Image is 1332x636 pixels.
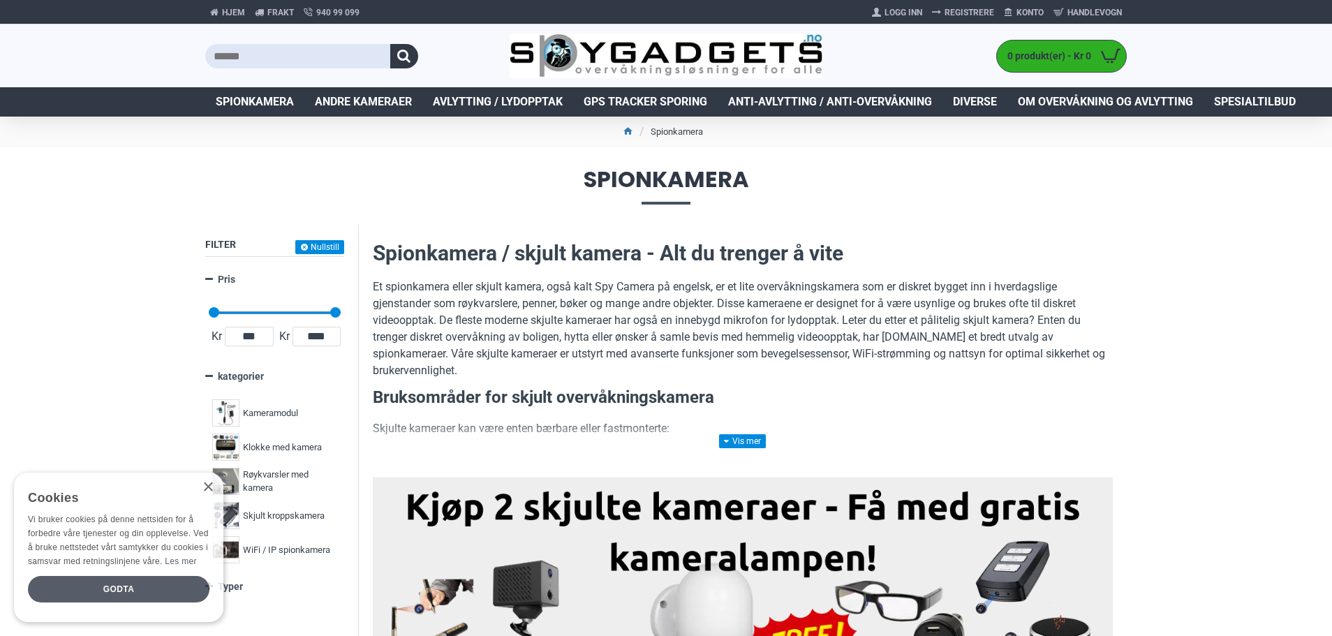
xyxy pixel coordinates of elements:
[885,6,922,19] span: Logg Inn
[728,94,932,110] span: Anti-avlytting / Anti-overvåkning
[1018,94,1193,110] span: Om overvåkning og avlytting
[422,87,573,117] a: Avlytting / Lydopptak
[1007,87,1204,117] a: Om overvåkning og avlytting
[433,94,563,110] span: Avlytting / Lydopptak
[212,434,239,461] img: Klokke med kamera
[584,94,707,110] span: GPS Tracker Sporing
[999,1,1049,24] a: Konto
[222,6,245,19] span: Hjem
[510,34,823,79] img: SpyGadgets.no
[28,515,209,565] span: Vi bruker cookies på denne nettsiden for å forbedre våre tjenester og din opplevelse. Ved å bruke...
[205,239,236,250] span: Filter
[209,328,225,345] span: Kr
[267,6,294,19] span: Frakt
[573,87,718,117] a: GPS Tracker Sporing
[373,239,1113,268] h2: Spionkamera / skjult kamera - Alt du trenger å vite
[401,445,528,459] strong: Bærbare spionkameraer:
[1016,6,1044,19] span: Konto
[1049,1,1127,24] a: Handlevogn
[945,6,994,19] span: Registrere
[373,420,1113,437] p: Skjulte kameraer kan være enten bærbare eller fastmonterte:
[401,444,1113,478] li: Disse kan tas med overalt og brukes til skjult filming i situasjoner der diskresjon er nødvendig ...
[276,328,293,345] span: Kr
[205,364,344,389] a: kategorier
[202,482,213,493] div: Close
[243,543,330,557] span: WiFi / IP spionkamera
[165,556,196,566] a: Les mer, opens a new window
[28,576,209,602] div: Godta
[243,468,334,495] span: Røykvarsler med kamera
[243,509,325,523] span: Skjult kroppskamera
[205,168,1127,204] span: Spionkamera
[316,6,360,19] span: 940 99 099
[205,87,304,117] a: Spionkamera
[373,386,1113,410] h3: Bruksområder for skjult overvåkningskamera
[1214,94,1296,110] span: Spesialtilbud
[942,87,1007,117] a: Diverse
[243,406,298,420] span: Kameramodul
[867,1,927,24] a: Logg Inn
[373,279,1113,379] p: Et spionkamera eller skjult kamera, også kalt Spy Camera på engelsk, er et lite overvåkningskamer...
[304,87,422,117] a: Andre kameraer
[997,49,1095,64] span: 0 produkt(er) - Kr 0
[212,468,239,495] img: Røykvarsler med kamera
[997,40,1126,72] a: 0 produkt(er) - Kr 0
[953,94,997,110] span: Diverse
[212,536,239,563] img: WiFi / IP spionkamera
[212,502,239,529] img: Skjult kroppskamera
[315,94,412,110] span: Andre kameraer
[927,1,999,24] a: Registrere
[295,240,344,254] button: Nullstill
[1204,87,1306,117] a: Spesialtilbud
[243,441,322,454] span: Klokke med kamera
[28,483,200,513] div: Cookies
[1067,6,1122,19] span: Handlevogn
[212,399,239,427] img: Kameramodul
[216,94,294,110] span: Spionkamera
[205,267,344,292] a: Pris
[718,87,942,117] a: Anti-avlytting / Anti-overvåkning
[205,575,344,599] a: Typer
